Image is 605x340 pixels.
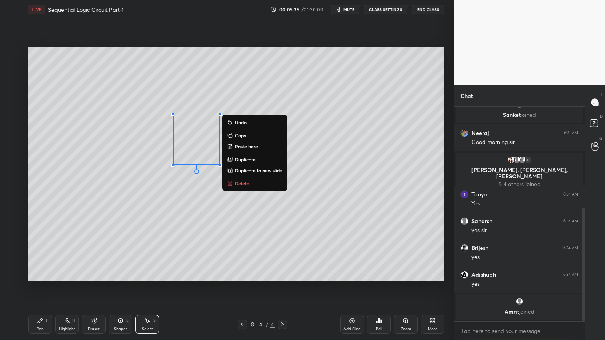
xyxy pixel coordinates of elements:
[461,309,578,315] p: Amrit
[126,318,129,322] div: L
[37,327,44,331] div: Pen
[235,143,258,150] p: Paste here
[235,119,247,126] p: Undo
[563,272,578,277] div: 6:34 AM
[460,129,468,137] img: bd82cd2e21954e75be78917a8af70c43.jpg
[563,192,578,197] div: 6:34 AM
[599,135,603,141] p: G
[564,131,578,135] div: 6:31 AM
[72,318,75,322] div: H
[460,271,468,279] img: d2384138f60c4c5aac30c971995c5891.png
[48,6,124,13] h4: Sequential Logic Circuit Part-1
[471,129,489,137] h6: Neeraj
[600,91,603,97] p: T
[454,85,479,106] p: Chat
[153,318,156,322] div: S
[114,327,127,331] div: Shapes
[471,200,578,208] div: Yes
[266,322,268,327] div: /
[225,118,284,127] button: Undo
[46,318,48,322] div: P
[461,112,578,118] p: Sanket
[59,327,75,331] div: Highlight
[401,327,411,331] div: Zoom
[563,246,578,250] div: 6:34 AM
[471,191,487,198] h6: Tanya
[460,244,468,252] img: b55a1588e8044803b996dc616ce3f8ea.jpg
[471,244,488,251] h6: Brijesh
[225,155,284,164] button: Duplicate
[28,5,45,14] div: LIVE
[343,327,361,331] div: Add Slide
[364,5,407,14] button: CLASS SETTINGS
[412,5,444,14] button: End Class
[235,167,282,174] p: Duplicate to new slide
[513,156,521,164] img: default.png
[563,219,578,224] div: 6:34 AM
[460,217,468,225] img: default.png
[471,253,578,261] div: yes
[270,321,275,328] div: 4
[519,308,534,315] span: joined
[235,132,246,139] p: Copy
[331,5,359,14] button: mute
[88,327,100,331] div: Eraser
[471,218,492,225] h6: Saharsh
[454,107,585,321] div: grid
[343,7,354,12] span: mute
[461,167,578,179] p: [PERSON_NAME], [PERSON_NAME], [PERSON_NAME]
[461,181,578,187] p: & 4 others joined
[521,111,536,118] span: joined
[235,180,249,187] p: Delete
[518,156,526,164] img: default.png
[225,166,284,175] button: Duplicate to new slide
[376,327,382,331] div: Poll
[235,156,256,163] p: Duplicate
[471,271,496,278] h6: Adishubh
[471,227,578,235] div: yes sir
[516,297,523,305] img: default.png
[600,113,603,119] p: D
[142,327,153,331] div: Select
[225,142,284,151] button: Paste here
[225,179,284,188] button: Delete
[471,280,578,288] div: yes
[428,327,438,331] div: More
[507,156,515,164] img: 9a222fc790464ce99f08589a9299f2c1.39633050_3
[524,156,532,164] div: 4
[256,322,264,327] div: 4
[460,190,468,198] img: f41200d67dae42fd9412b0812b696121.27671666_3
[225,131,284,140] button: Copy
[471,139,578,146] div: Good morning sir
